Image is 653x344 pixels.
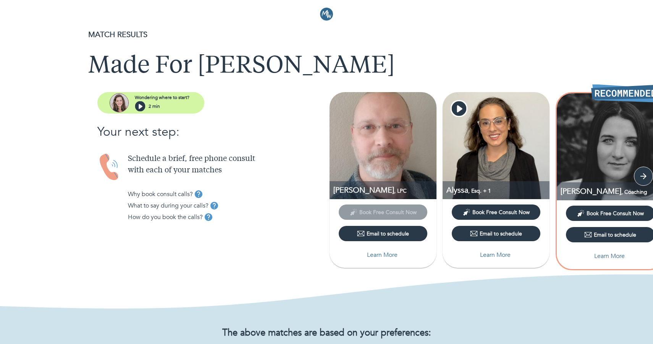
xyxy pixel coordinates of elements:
span: This provider has not yet shared their calendar link. Please email the provider to schedule [339,208,427,216]
p: LPC [333,185,436,195]
div: Email to schedule [357,230,409,237]
p: Learn More [480,250,511,260]
button: tooltip [193,188,204,200]
p: Learn More [594,252,625,261]
span: Book Free Consult Now [472,209,530,216]
div: Email to schedule [584,231,636,239]
p: MATCH RESULTS [88,29,565,41]
p: Learn More [367,250,398,260]
p: How do you book the calls? [128,213,203,222]
span: , LPC [394,187,407,195]
p: Esq., Coaching [446,185,550,195]
img: assistant [110,93,129,112]
span: Book Free Consult Now [587,210,644,217]
p: Schedule a brief, free phone consult with each of your matches [128,153,326,176]
p: Wondering where to start? [135,94,189,101]
button: Email to schedule [452,226,540,241]
img: Logo [320,8,333,21]
button: Learn More [339,247,427,263]
p: Your next step: [97,123,326,141]
img: Alyssa Kelliher profile [443,92,550,199]
p: Why book consult calls? [128,190,193,199]
button: assistantWondering where to start?2 min [97,92,204,114]
h1: Made For [PERSON_NAME] [88,53,565,80]
p: 2 min [149,103,160,110]
button: Learn More [452,247,540,263]
button: tooltip [209,200,220,211]
button: Book Free Consult Now [452,204,540,220]
h2: The above matches are based on your preferences: [88,328,565,339]
span: , Coaching [621,188,647,196]
span: , Esq. + 1 [468,187,491,195]
div: Email to schedule [470,230,522,237]
img: Jeff Jones profile [330,92,436,199]
button: tooltip [203,211,214,223]
p: What to say during your calls? [128,201,209,210]
button: Email to schedule [339,226,427,241]
img: Handset [97,153,122,181]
